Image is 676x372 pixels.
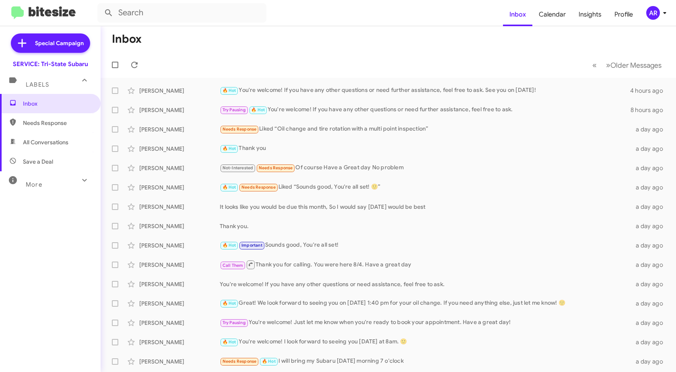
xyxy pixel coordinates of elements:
div: 8 hours ago [631,106,670,114]
div: [PERSON_NAME] [139,87,220,95]
div: [PERSON_NAME] [139,338,220,346]
span: 🔥 Hot [223,301,236,306]
span: Try Pausing [223,107,246,112]
div: [PERSON_NAME] [139,357,220,366]
div: [PERSON_NAME] [139,319,220,327]
div: [PERSON_NAME] [139,299,220,308]
span: Important [241,243,262,248]
div: Liked “Sounds good, You're all set! 🙂” [220,183,633,192]
div: [PERSON_NAME] [139,203,220,211]
span: Not-Interested [223,165,253,170]
div: AR [646,6,660,20]
div: a day ago [633,203,670,211]
span: 🔥 Hot [223,185,236,190]
div: a day ago [633,125,670,133]
div: a day ago [633,164,670,172]
span: More [26,181,42,188]
div: You're welcome! If you have any other questions or need assistance, feel free to ask. [220,280,633,288]
span: Needs Response [223,127,257,132]
div: [PERSON_NAME] [139,125,220,133]
span: Older Messages [610,61,662,70]
div: Sounds good, You're all set! [220,241,633,250]
div: a day ago [633,299,670,308]
div: You're welcome! If you have any other questions or need further assistance, feel free to ask. See... [220,86,630,95]
span: All Conversations [23,138,68,146]
div: a day ago [633,357,670,366]
a: Insights [572,3,608,26]
div: Of course Have a Great day No problem [220,163,633,172]
span: Needs Response [223,359,257,364]
nav: Page navigation example [588,57,666,73]
div: Great! We look forward to seeing you on [DATE] 1:40 pm for your oil change. If you need anything ... [220,299,633,308]
div: [PERSON_NAME] [139,106,220,114]
span: Save a Deal [23,158,53,166]
span: « [592,60,597,70]
span: Special Campaign [35,39,84,47]
span: Needs Response [23,119,91,127]
div: a day ago [633,222,670,230]
span: 🔥 Hot [223,339,236,345]
div: 4 hours ago [630,87,670,95]
button: Next [601,57,666,73]
a: Profile [608,3,639,26]
h1: Inbox [112,33,142,46]
div: Thank you for calling. You were here 8/4. Have a great day [220,260,633,270]
div: You're welcome! Just let me know when you're ready to book your appointment. Have a great day! [220,318,633,327]
div: Thank you. [220,222,633,230]
a: Inbox [503,3,532,26]
span: Try Pausing [223,320,246,325]
div: [PERSON_NAME] [139,280,220,288]
span: 🔥 Hot [223,88,236,93]
span: 🔥 Hot [262,359,276,364]
span: 🔥 Hot [223,243,236,248]
button: AR [639,6,667,20]
div: Thank you [220,144,633,153]
button: Previous [587,57,602,73]
span: 🔥 Hot [251,107,265,112]
div: Liked “Oil change and tire rotation with a multi point inspection” [220,125,633,134]
div: [PERSON_NAME] [139,261,220,269]
div: I will bring my Subaru [DATE] morning 7 o'clock [220,357,633,366]
span: Needs Response [259,165,293,170]
div: a day ago [633,261,670,269]
div: You're welcome! If you have any other questions or need further assistance, feel free to ask. [220,105,631,114]
div: [PERSON_NAME] [139,241,220,249]
div: [PERSON_NAME] [139,164,220,172]
span: Call Them [223,263,243,268]
span: 🔥 Hot [223,146,236,151]
div: a day ago [633,338,670,346]
div: a day ago [633,183,670,191]
div: a day ago [633,241,670,249]
span: Inbox [23,100,91,108]
div: [PERSON_NAME] [139,145,220,153]
div: You're welcome! I look forward to seeing you [DATE] at 8am. 🙂 [220,337,633,347]
span: Needs Response [241,185,276,190]
a: Calendar [532,3,572,26]
div: [PERSON_NAME] [139,222,220,230]
span: Labels [26,81,49,88]
div: SERVICE: Tri-State Subaru [13,60,88,68]
div: It looks like you would be due this month, So I would say [DATE] would be best [220,203,633,211]
div: a day ago [633,319,670,327]
span: » [606,60,610,70]
div: [PERSON_NAME] [139,183,220,191]
div: a day ago [633,280,670,288]
div: a day ago [633,145,670,153]
input: Search [97,3,266,23]
a: Special Campaign [11,33,90,53]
